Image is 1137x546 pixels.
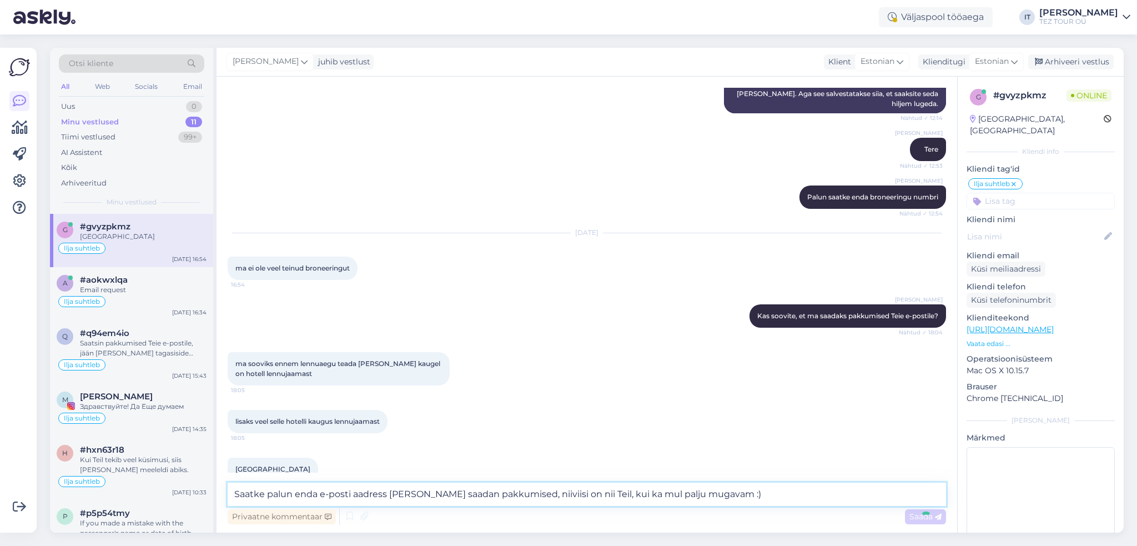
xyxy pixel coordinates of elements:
[172,372,207,380] div: [DATE] 15:43
[178,132,202,143] div: 99+
[967,250,1115,262] p: Kliendi email
[235,417,380,425] span: lisaks veel selle hotelli kaugus lennujaamast
[1019,9,1035,25] div: IT
[967,339,1115,349] p: Vaata edasi ...
[61,132,115,143] div: Tiimi vestlused
[80,328,129,338] span: #q94em4io
[967,381,1115,393] p: Brauser
[861,56,894,68] span: Estonian
[967,353,1115,365] p: Operatsioonisüsteem
[93,79,112,94] div: Web
[993,89,1066,102] div: # gvyzpkmz
[976,93,981,101] span: g
[69,58,113,69] span: Otsi kliente
[133,79,160,94] div: Socials
[967,262,1045,277] div: Küsi meiliaadressi
[185,117,202,128] div: 11
[895,177,943,185] span: [PERSON_NAME]
[967,365,1115,377] p: Mac OS X 10.15.7
[1039,8,1118,17] div: [PERSON_NAME]
[80,232,207,242] div: [GEOGRAPHIC_DATA]
[967,312,1115,324] p: Klienditeekond
[80,445,124,455] span: #hxn63r18
[80,222,130,232] span: #gvyzpkmz
[64,298,100,305] span: Ilja suhtleb
[967,281,1115,293] p: Kliendi telefon
[228,228,946,238] div: [DATE]
[967,163,1115,175] p: Kliendi tag'id
[899,209,943,218] span: Nähtud ✓ 12:54
[62,395,68,404] span: M
[80,338,207,358] div: Saatsin pakkumised Teie e-postile, jään [PERSON_NAME] tagasiside ootama
[80,392,153,402] span: Mari Mari
[61,178,107,189] div: Arhiveeritud
[63,512,68,520] span: p
[62,332,68,340] span: q
[895,129,943,137] span: [PERSON_NAME]
[62,449,68,457] span: h
[900,114,943,122] span: Nähtud ✓ 12:14
[172,308,207,317] div: [DATE] 16:34
[80,402,207,412] div: Здравствуйте! Да Еще думаем
[1039,8,1130,26] a: [PERSON_NAME]TEZ TOUR OÜ
[80,508,130,518] span: #p5p54tmy
[314,56,370,68] div: juhib vestlust
[970,113,1104,137] div: [GEOGRAPHIC_DATA], [GEOGRAPHIC_DATA]
[80,455,207,475] div: Kui Teil tekib veel küsimusi, siis [PERSON_NAME] meeleldi abiks.
[235,465,310,473] span: [GEOGRAPHIC_DATA]
[235,264,350,272] span: ma ei ole veel teinud broneeringut
[967,193,1115,209] input: Lisa tag
[967,147,1115,157] div: Kliendi info
[231,386,273,394] span: 18:05
[80,518,207,538] div: If you made a mistake with the passenger's name or date of birth when booking, you can request a ...
[172,425,207,433] div: [DATE] 14:35
[879,7,993,27] div: Väljaspool tööaega
[64,415,100,422] span: Ilja suhtleb
[1028,54,1114,69] div: Arhiveeri vestlus
[724,64,946,113] div: Tere, ma suunan selle küsimuse kolleegile, kes selle teema eest vastutab. Vastuse saamine võib ve...
[63,226,68,234] span: g
[967,293,1056,308] div: Küsi telefoninumbrit
[967,432,1115,444] p: Märkmed
[172,255,207,263] div: [DATE] 16:54
[233,56,299,68] span: [PERSON_NAME]
[61,101,75,112] div: Uus
[924,145,938,153] span: Tere
[967,415,1115,425] div: [PERSON_NAME]
[895,295,943,304] span: [PERSON_NAME]
[172,488,207,497] div: [DATE] 10:33
[80,275,128,285] span: #aokwxlqa
[967,324,1054,334] a: [URL][DOMAIN_NAME]
[59,79,72,94] div: All
[64,362,100,368] span: Ilja suhtleb
[107,197,157,207] span: Minu vestlused
[899,328,943,337] span: Nähtud ✓ 18:04
[967,214,1115,226] p: Kliendi nimi
[64,245,100,252] span: Ilja suhtleb
[807,193,938,201] span: Palun saatke enda broneeringu numbri
[824,56,851,68] div: Klient
[975,56,1009,68] span: Estonian
[61,117,119,128] div: Minu vestlused
[1039,17,1118,26] div: TEZ TOUR OÜ
[974,181,1010,187] span: Ilja suhtleb
[235,359,442,378] span: ma sooviks ennem lennuaegu teada [PERSON_NAME] kaugel on hotell lennujaamast
[181,79,204,94] div: Email
[918,56,965,68] div: Klienditugi
[186,101,202,112] div: 0
[64,478,100,485] span: Ilja suhtleb
[61,147,102,158] div: AI Assistent
[967,393,1115,404] p: Chrome [TECHNICAL_ID]
[9,57,30,78] img: Askly Logo
[231,280,273,289] span: 16:54
[80,285,207,295] div: Email request
[757,312,938,320] span: Kas soovite, et ma saadaks pakkumised Teie e-postile?
[900,162,943,170] span: Nähtud ✓ 12:53
[1066,89,1111,102] span: Online
[61,162,77,173] div: Kõik
[967,231,1102,243] input: Lisa nimi
[63,279,68,287] span: a
[231,434,273,442] span: 18:05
